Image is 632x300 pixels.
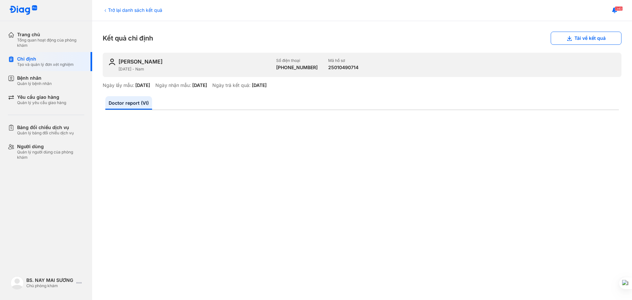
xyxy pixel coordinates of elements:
div: Tổng quan hoạt động của phòng khám [17,38,84,48]
div: Quản lý bảng đối chiếu dịch vụ [17,130,74,136]
div: Bệnh nhân [17,75,52,81]
div: Ngày trả kết quả: [212,82,250,88]
div: Trở lại danh sách kết quả [103,7,162,14]
img: logo [11,276,24,289]
div: Ngày lấy mẫu: [103,82,134,88]
img: user-icon [108,58,116,66]
div: [PERSON_NAME] [118,58,163,65]
img: logo [9,5,38,15]
div: BS. NAY MAI SƯƠNG [26,277,74,283]
div: Quản lý người dùng của phòng khám [17,150,84,160]
div: 25010490714 [328,65,358,70]
div: [DATE] - Nam [118,67,271,72]
div: [DATE] [252,82,267,88]
a: Doctor report (VI) [105,96,152,110]
div: [DATE] [135,82,150,88]
div: Số điện thoại [276,58,318,63]
div: Trang chủ [17,32,84,38]
div: Quản lý bệnh nhân [17,81,52,86]
button: Tải về kết quả [551,32,621,45]
div: Chỉ định [17,56,74,62]
span: 340 [615,6,623,11]
div: Ngày nhận mẫu: [155,82,191,88]
div: [PHONE_NUMBER] [276,65,318,70]
div: Quản lý yêu cầu giao hàng [17,100,66,105]
div: Tạo và quản lý đơn xét nghiệm [17,62,74,67]
div: Bảng đối chiếu dịch vụ [17,124,74,130]
div: [DATE] [192,82,207,88]
div: Chủ phòng khám [26,283,74,288]
div: Yêu cầu giao hàng [17,94,66,100]
div: Người dùng [17,144,84,150]
div: Mã hồ sơ [328,58,358,63]
div: Kết quả chỉ định [103,32,621,45]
